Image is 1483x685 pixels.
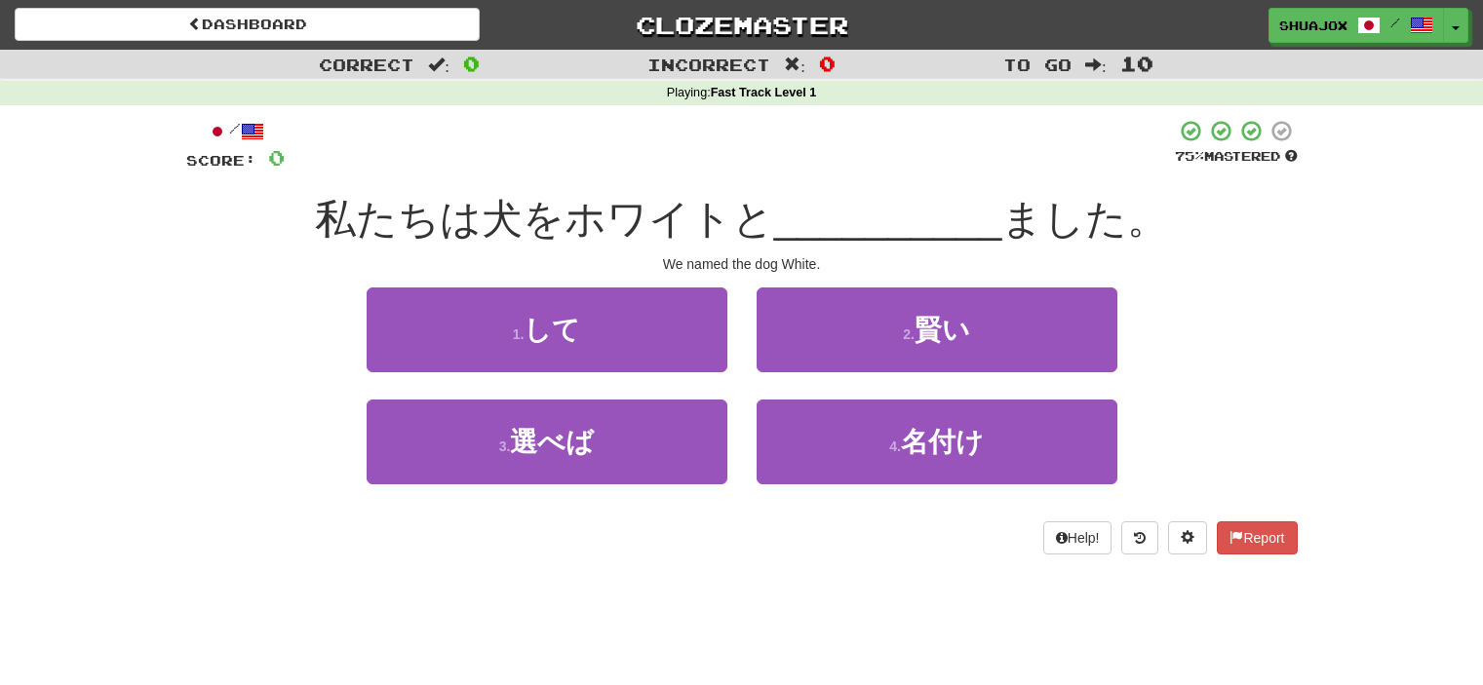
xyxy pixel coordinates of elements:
[1043,521,1112,554] button: Help!
[186,254,1298,274] div: We named the dog White.
[1217,521,1297,554] button: Report
[499,438,511,454] small: 3 .
[1175,148,1298,166] div: Mastered
[367,400,727,484] button: 3.選べば
[711,86,817,99] strong: Fast Track Level 1
[889,438,901,454] small: 4 .
[1121,521,1158,554] button: Round history (alt+y)
[15,8,480,41] a: Dashboard
[315,196,774,242] span: 私たちは犬をホワイトと
[268,145,285,170] span: 0
[1268,8,1444,43] a: ShuajoX /
[903,326,915,342] small: 2 .
[647,55,770,74] span: Incorrect
[513,326,525,342] small: 1 .
[186,119,285,143] div: /
[524,315,580,345] span: して
[367,287,727,372] button: 1.して
[463,52,480,75] span: 0
[1001,196,1168,242] span: ました。
[1120,52,1153,75] span: 10
[901,427,984,457] span: 名付け
[1390,16,1400,29] span: /
[774,196,1002,242] span: __________
[1085,57,1107,73] span: :
[428,57,449,73] span: :
[819,52,836,75] span: 0
[1175,148,1204,164] span: 75 %
[915,315,970,345] span: 賢い
[1003,55,1072,74] span: To go
[1279,17,1347,34] span: ShuajoX
[510,427,594,457] span: 選べば
[186,152,256,169] span: Score:
[509,8,974,42] a: Clozemaster
[757,287,1117,372] button: 2.賢い
[757,400,1117,484] button: 4.名付け
[319,55,414,74] span: Correct
[784,57,805,73] span: :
